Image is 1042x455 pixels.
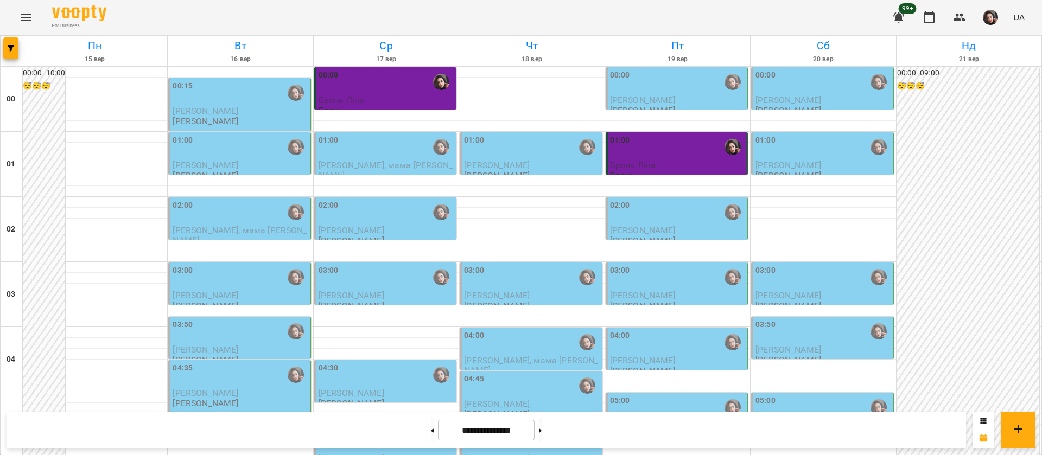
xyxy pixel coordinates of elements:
label: 04:30 [319,362,339,374]
img: Гусак Олена Армаїсівна \МА укр .рос\ШЧ укр .рос\\ https://us06web.zoom.us/j/83079612343 [288,139,304,155]
span: For Business [52,22,106,29]
div: Гусак Олена Армаїсівна \МА укр .рос\ШЧ укр .рос\\ https://us06web.zoom.us/j/83079612343 [288,85,304,101]
p: [PERSON_NAME] [610,301,676,310]
div: Гусак Олена Армаїсівна \МА укр .рос\ШЧ укр .рос\\ https://us06web.zoom.us/j/83079612343 [871,399,887,415]
p: Бронь [319,106,344,115]
img: Гусак Олена Армаїсівна \МА укр .рос\ШЧ укр .рос\\ https://us06web.zoom.us/j/83079612343 [288,323,304,339]
p: [PERSON_NAME] [610,236,676,245]
label: 04:00 [610,330,630,342]
span: [PERSON_NAME] [610,225,676,235]
p: [PERSON_NAME] [173,117,238,126]
span: [PERSON_NAME] [755,344,821,355]
h6: 00 [7,93,15,105]
div: Гусак Олена Армаїсівна \МА укр .рос\ШЧ укр .рос\\ https://us06web.zoom.us/j/83079612343 [433,139,449,155]
label: 05:00 [610,395,630,407]
label: 03:50 [755,319,776,331]
h6: Сб [752,37,894,54]
span: [PERSON_NAME] [173,106,238,116]
h6: 17 вер [315,54,457,65]
img: Гусак Олена Армаїсівна \МА укр .рос\ШЧ укр .рос\\ https://us06web.zoom.us/j/83079612343 [725,399,741,415]
h6: Пн [24,37,166,54]
p: [PERSON_NAME] [319,301,384,310]
label: 05:00 [755,395,776,407]
h6: 00:00 - 09:00 [897,67,1039,79]
p: [PERSON_NAME] [755,106,821,115]
p: [PERSON_NAME] [755,355,821,364]
span: UA [1013,11,1025,23]
img: Гусак Олена Армаїсівна \МА укр .рос\ШЧ укр .рос\\ https://us06web.zoom.us/j/83079612343 [288,204,304,220]
img: Гусак Олена Армаїсівна \МА укр .рос\ШЧ укр .рос\\ https://us06web.zoom.us/j/83079612343 [725,204,741,220]
span: [PERSON_NAME] [755,290,821,300]
span: [PERSON_NAME] [755,95,821,105]
label: 04:45 [464,373,484,385]
img: Гусак Олена Армаїсівна \МА укр .рос\ШЧ укр .рос\\ https://us06web.zoom.us/j/83079612343 [433,204,449,220]
p: [PERSON_NAME] [610,106,676,115]
h6: Ср [315,37,457,54]
label: 01:00 [319,134,339,146]
img: Гусак Олена Армаїсівна \МА укр .рос\ШЧ укр .рос\\ https://us06web.zoom.us/j/83079612343 [579,269,595,285]
span: [PERSON_NAME] [464,399,530,409]
p: [PERSON_NAME] [173,399,238,408]
img: Гусак Олена Армаїсівна \МА укр .рос\ШЧ укр .рос\\ https://us06web.zoom.us/j/83079612343 [579,377,595,394]
span: [PERSON_NAME] [173,344,238,355]
img: Гусак Олена Армаїсівна \МА укр .рос\ШЧ укр .рос\\ https://us06web.zoom.us/j/83079612343 [433,74,449,90]
p: [PERSON_NAME] [173,301,238,310]
span: [PERSON_NAME] [173,388,238,398]
h6: 😴😴😴 [897,80,1039,92]
h6: Вт [169,37,311,54]
span: [PERSON_NAME] [464,290,530,300]
span: [PERSON_NAME] [319,290,384,300]
span: [PERSON_NAME] [610,95,676,105]
label: 01:00 [464,134,484,146]
img: Гусак Олена Армаїсівна \МА укр .рос\ШЧ укр .рос\\ https://us06web.zoom.us/j/83079612343 [871,323,887,339]
span: [PERSON_NAME] [755,160,821,170]
label: 03:50 [173,319,193,331]
img: Гусак Олена Армаїсівна \МА укр .рос\ШЧ укр .рос\\ https://us06web.zoom.us/j/83079612343 [579,334,595,350]
label: 02:00 [173,200,193,212]
span: [PERSON_NAME] [464,160,530,170]
img: Гусак Олена Армаїсівна \МА укр .рос\ШЧ укр .рос\\ https://us06web.zoom.us/j/83079612343 [725,74,741,90]
label: 01:00 [610,134,630,146]
img: Гусак Олена Армаїсівна \МА укр .рос\ШЧ укр .рос\\ https://us06web.zoom.us/j/83079612343 [579,139,595,155]
button: Menu [13,4,39,30]
h6: 😴😴😴 [23,80,65,92]
span: [PERSON_NAME] [610,355,676,366]
img: Гусак Олена Армаїсівна \МА укр .рос\ШЧ укр .рос\\ https://us06web.zoom.us/j/83079612343 [433,269,449,285]
img: Гусак Олена Армаїсівна \МА укр .рос\ШЧ укр .рос\\ https://us06web.zoom.us/j/83079612343 [288,269,304,285]
img: Гусак Олена Армаїсівна \МА укр .рос\ШЧ укр .рос\\ https://us06web.zoom.us/j/83079612343 [871,74,887,90]
h6: 01 [7,158,15,170]
h6: 16 вер [169,54,311,65]
div: Гусак Олена Армаїсівна \МА укр .рос\ШЧ укр .рос\\ https://us06web.zoom.us/j/83079612343 [433,367,449,383]
p: [PERSON_NAME] [755,301,821,310]
h6: 04 [7,354,15,366]
h6: 21 вер [898,54,1040,65]
img: Гусак Олена Армаїсівна \МА укр .рос\ШЧ укр .рос\\ https://us06web.zoom.us/j/83079612343 [871,269,887,285]
span: Бронь Ліна [610,160,656,170]
span: [PERSON_NAME] [173,290,238,300]
h6: 03 [7,289,15,300]
p: [PERSON_NAME] [319,236,384,245]
p: [PERSON_NAME] [319,399,384,408]
p: [PERSON_NAME] [610,366,676,375]
p: [PERSON_NAME] [173,355,238,364]
label: 03:00 [610,265,630,277]
label: 00:00 [755,69,776,81]
span: [PERSON_NAME], мама [PERSON_NAME] [464,355,598,375]
p: [PERSON_NAME] [464,171,530,180]
label: 03:00 [173,265,193,277]
label: 00:00 [610,69,630,81]
h6: 18 вер [461,54,602,65]
p: [PERSON_NAME] [173,171,238,180]
h6: Пт [607,37,748,54]
h6: 00:00 - 10:00 [23,67,65,79]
